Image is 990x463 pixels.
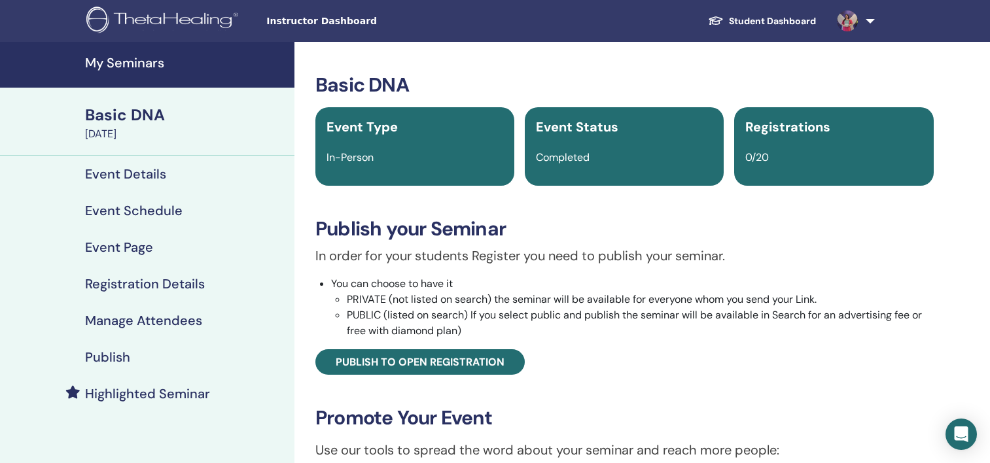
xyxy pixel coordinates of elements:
h4: Event Schedule [85,203,183,218]
span: In-Person [327,150,374,164]
a: Basic DNA[DATE] [77,104,294,142]
img: graduation-cap-white.svg [708,15,724,26]
span: Event Type [327,118,398,135]
span: Completed [536,150,590,164]
div: Basic DNA [85,104,287,126]
h4: Event Details [85,166,166,182]
h4: Highlighted Seminar [85,386,210,402]
span: 0/20 [745,150,769,164]
p: In order for your students Register you need to publish your seminar. [315,246,934,266]
p: Use our tools to spread the word about your seminar and reach more people: [315,440,934,460]
h3: Promote Your Event [315,406,934,430]
div: Open Intercom Messenger [946,419,977,450]
h4: Publish [85,349,130,365]
h4: My Seminars [85,55,287,71]
h4: Manage Attendees [85,313,202,328]
h4: Registration Details [85,276,205,292]
h3: Publish your Seminar [315,217,934,241]
img: logo.png [86,7,243,36]
img: default.jpg [837,10,858,31]
h4: Event Page [85,239,153,255]
span: Registrations [745,118,830,135]
li: PRIVATE (not listed on search) the seminar will be available for everyone whom you send your Link. [347,292,934,307]
li: PUBLIC (listed on search) If you select public and publish the seminar will be available in Searc... [347,307,934,339]
a: Publish to open registration [315,349,525,375]
a: Student Dashboard [698,9,826,33]
span: Instructor Dashboard [266,14,463,28]
span: Publish to open registration [336,355,504,369]
span: Event Status [536,118,618,135]
li: You can choose to have it [331,276,934,339]
div: [DATE] [85,126,287,142]
h3: Basic DNA [315,73,934,97]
